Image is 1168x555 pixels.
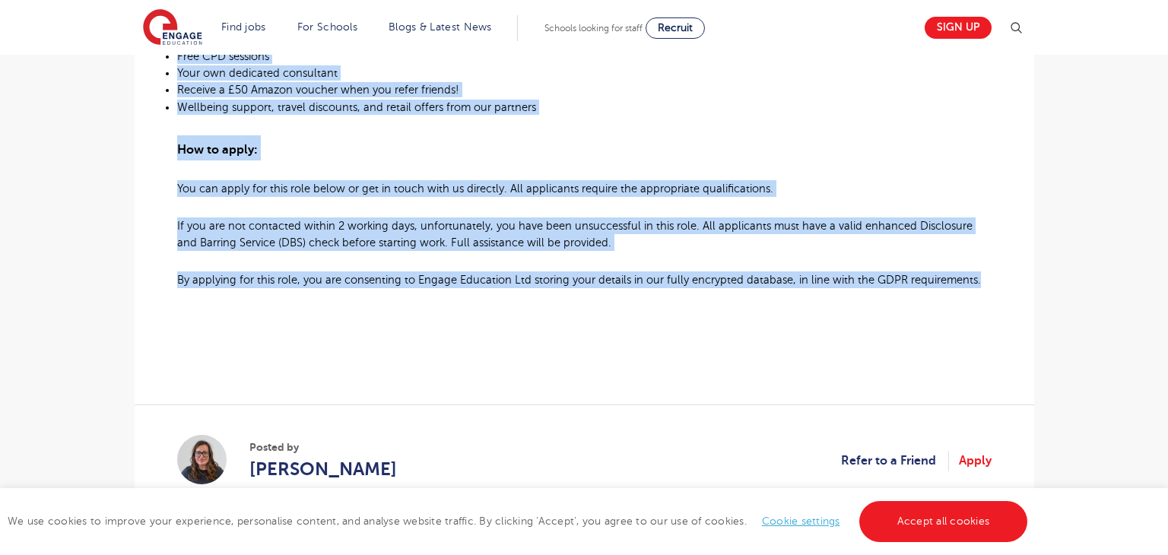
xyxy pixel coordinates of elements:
[177,182,773,195] span: You can apply for this role below or get in touch with us directly. All applicants require the ap...
[925,17,992,39] a: Sign up
[544,23,643,33] span: Schools looking for staff
[143,9,202,47] img: Engage Education
[762,515,840,527] a: Cookie settings
[221,21,266,33] a: Find jobs
[177,50,269,62] span: Free CPD sessions
[959,451,992,471] a: Apply
[8,515,1031,527] span: We use cookies to improve your experience, personalise content, and analyse website traffic. By c...
[177,84,459,96] span: Receive a £50 Amazon voucher when you refer friends!
[859,501,1028,542] a: Accept all cookies
[177,67,338,79] span: Your own dedicated consultant
[658,22,693,33] span: Recruit
[177,101,536,113] span: Wellbeing support, travel discounts, and retail offers from our partners
[177,143,258,157] span: How to apply:
[177,274,981,286] span: By applying for this role, you are consenting to Engage Education Ltd storing your details in our...
[389,21,492,33] a: Blogs & Latest News
[177,220,973,249] span: If you are not contacted within 2 working days, unfortunately, you have been unsuccessful in this...
[646,17,705,39] a: Recruit
[249,439,397,455] span: Posted by
[249,455,397,483] a: [PERSON_NAME]
[841,451,949,471] a: Refer to a Friend
[297,21,357,33] a: For Schools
